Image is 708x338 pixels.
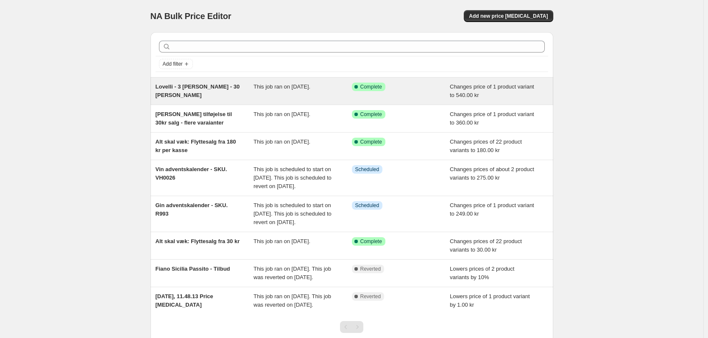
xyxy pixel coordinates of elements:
span: Alt skal væk: Flyttesalg fra 30 kr [156,238,240,244]
button: Add filter [159,59,193,69]
span: This job is scheduled to start on [DATE]. This job is scheduled to revert on [DATE]. [254,202,332,225]
span: NA Bulk Price Editor [151,11,231,21]
span: Changes price of 1 product variant to 360.00 kr [450,111,534,126]
span: This job ran on [DATE]. [254,238,310,244]
span: This job is scheduled to start on [DATE]. This job is scheduled to revert on [DATE]. [254,166,332,189]
span: [DATE], 11.48.13 Price [MEDICAL_DATA] [156,293,213,308]
span: Changes prices of 22 product variants to 180.00 kr [450,139,522,153]
span: Complete [360,111,382,118]
span: This job ran on [DATE]. [254,139,310,145]
span: [PERSON_NAME] tilføjelse til 30kr salg - flere varaianter [156,111,232,126]
span: Complete [360,83,382,90]
span: This job ran on [DATE]. This job was reverted on [DATE]. [254,266,331,280]
span: Fiano Sicilia Passito - Tilbud [156,266,230,272]
span: Add filter [163,61,183,67]
span: Scheduled [355,202,379,209]
span: Complete [360,139,382,145]
span: Changes prices of 22 product variants to 30.00 kr [450,238,522,253]
span: Lovelli - 3 [PERSON_NAME] - 30 [PERSON_NAME] [156,83,240,98]
span: Reverted [360,266,381,272]
span: Add new price [MEDICAL_DATA] [469,13,548,19]
span: This job ran on [DATE]. [254,83,310,90]
span: Lowers price of 1 product variant by 1.00 kr [450,293,530,308]
span: Scheduled [355,166,379,173]
button: Add new price [MEDICAL_DATA] [464,10,553,22]
span: This job ran on [DATE]. This job was reverted on [DATE]. [254,293,331,308]
span: Complete [360,238,382,245]
span: This job ran on [DATE]. [254,111,310,117]
span: Lowers prices of 2 product variants by 10% [450,266,514,280]
nav: Pagination [340,321,363,333]
span: Changes prices of about 2 product variants to 275.00 kr [450,166,534,181]
span: Vin adventskalender - SKU. VH0026 [156,166,227,181]
span: Alt skal væk: Flyttesalg fra 180 kr per kasse [156,139,236,153]
span: Gin adventskalender - SKU. R993 [156,202,228,217]
span: Changes price of 1 product variant to 540.00 kr [450,83,534,98]
span: Changes price of 1 product variant to 249.00 kr [450,202,534,217]
span: Reverted [360,293,381,300]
